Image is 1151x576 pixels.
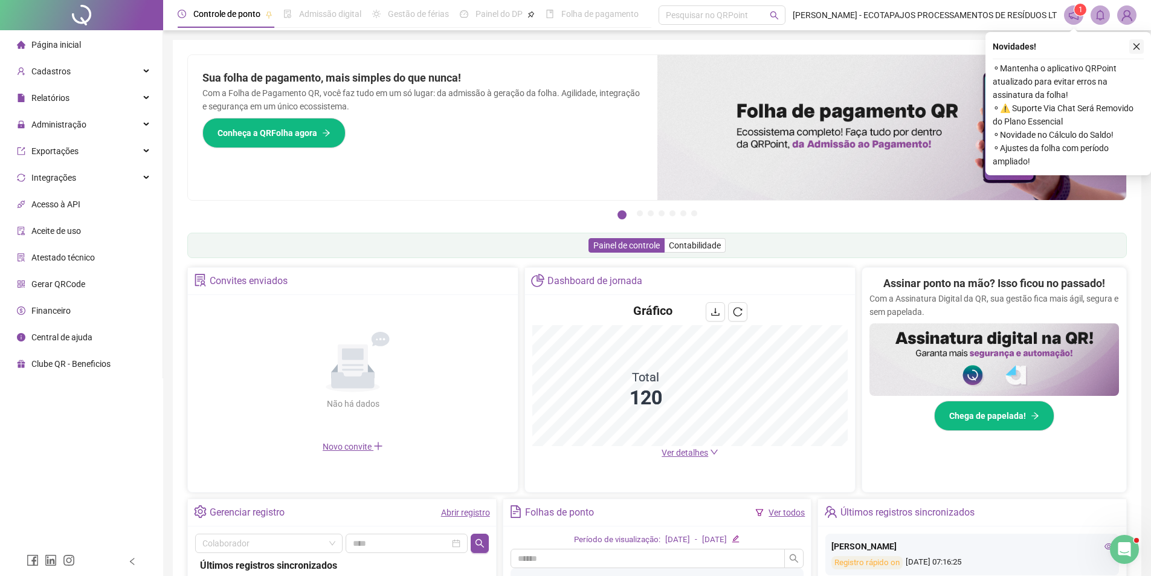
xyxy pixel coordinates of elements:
div: [DATE] 07:16:25 [831,556,1113,570]
div: Período de visualização: [574,534,660,546]
span: [PERSON_NAME] - ECOTAPAJOS PROCESSAMENTOS DE RESÍDUOS LT [793,8,1057,22]
span: close [1132,42,1141,51]
a: Abrir registro [441,508,490,517]
span: ⚬ Ajustes da folha com período ampliado! [993,141,1144,168]
div: Dashboard de jornada [547,271,642,291]
span: filter [755,508,764,517]
span: home [17,40,25,49]
span: ⚬ ⚠️ Suporte Via Chat Será Removido do Plano Essencial [993,102,1144,128]
span: left [128,557,137,566]
span: Folha de pagamento [561,9,639,19]
button: 1 [617,210,627,219]
span: Chega de papelada! [949,409,1026,422]
button: 2 [637,210,643,216]
span: Clube QR - Beneficios [31,359,111,369]
span: gift [17,360,25,368]
button: 4 [659,210,665,216]
span: Painel do DP [476,9,523,19]
span: Cadastros [31,66,71,76]
span: dollar [17,306,25,315]
span: Contabilidade [669,241,721,250]
span: Admissão digital [299,9,361,19]
div: [DATE] [665,534,690,546]
span: pushpin [527,11,535,18]
span: info-circle [17,333,25,341]
span: notification [1068,10,1079,21]
span: Gerar QRCode [31,279,85,289]
span: reload [733,307,743,317]
span: api [17,200,25,209]
span: dashboard [460,10,468,18]
span: bell [1095,10,1106,21]
span: Financeiro [31,306,71,316]
span: qrcode [17,280,25,288]
span: lock [17,120,25,129]
span: Aceite de uso [31,226,81,236]
span: book [546,10,554,18]
span: Página inicial [31,40,81,50]
span: clock-circle [178,10,186,18]
span: Atestado técnico [31,253,95,262]
span: Controle de ponto [193,9,260,19]
span: solution [194,274,207,286]
button: 7 [691,210,697,216]
h2: Sua folha de pagamento, mais simples do que nunca! [202,70,643,86]
span: ⚬ Novidade no Cálculo do Saldo! [993,128,1144,141]
span: plus [373,441,383,451]
span: 1 [1078,5,1083,14]
div: Registro rápido on [831,556,903,570]
span: arrow-right [322,129,330,137]
div: [PERSON_NAME] [831,540,1113,553]
span: Exportações [31,146,79,156]
sup: 1 [1074,4,1086,16]
span: linkedin [45,554,57,566]
img: banner%2F8d14a306-6205-4263-8e5b-06e9a85ad873.png [657,55,1127,200]
span: file-done [283,10,292,18]
span: file [17,94,25,102]
span: Novidades ! [993,40,1036,53]
span: search [770,11,779,20]
span: Integrações [31,173,76,183]
div: Últimos registros sincronizados [840,502,975,523]
span: Acesso à API [31,199,80,209]
span: Ver detalhes [662,448,708,458]
div: [DATE] [702,534,727,546]
span: team [824,505,837,518]
span: file-text [509,505,522,518]
span: solution [17,253,25,262]
span: Novo convite [323,442,383,451]
span: instagram [63,554,75,566]
div: Não há dados [297,397,408,410]
p: Com a Folha de Pagamento QR, você faz tudo em um só lugar: da admissão à geração da folha. Agilid... [202,86,643,113]
span: Central de ajuda [31,332,92,342]
span: Conheça a QRFolha agora [218,126,317,140]
span: download [711,307,720,317]
span: arrow-right [1031,412,1039,420]
a: Ver detalhes down [662,448,718,458]
div: - [695,534,697,546]
h2: Assinar ponto na mão? Isso ficou no passado! [883,275,1105,292]
span: Gestão de férias [388,9,449,19]
span: sun [372,10,381,18]
span: ⚬ Mantenha o aplicativo QRPoint atualizado para evitar erros na assinatura da folha! [993,62,1144,102]
button: 6 [680,210,686,216]
span: sync [17,173,25,182]
a: Ver todos [769,508,805,517]
div: Convites enviados [210,271,288,291]
span: pushpin [265,11,272,18]
button: Conheça a QRFolha agora [202,118,346,148]
h4: Gráfico [633,302,672,319]
img: banner%2F02c71560-61a6-44d4-94b9-c8ab97240462.png [869,323,1119,396]
span: edit [732,535,740,543]
span: Painel de controle [593,241,660,250]
span: search [475,539,485,548]
span: pie-chart [531,274,544,286]
button: Chega de papelada! [934,401,1054,431]
span: Relatórios [31,93,69,103]
div: Últimos registros sincronizados [200,558,484,573]
span: down [710,448,718,456]
button: 3 [648,210,654,216]
span: eye [1104,542,1113,551]
div: Gerenciar registro [210,502,285,523]
img: 81269 [1118,6,1136,24]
